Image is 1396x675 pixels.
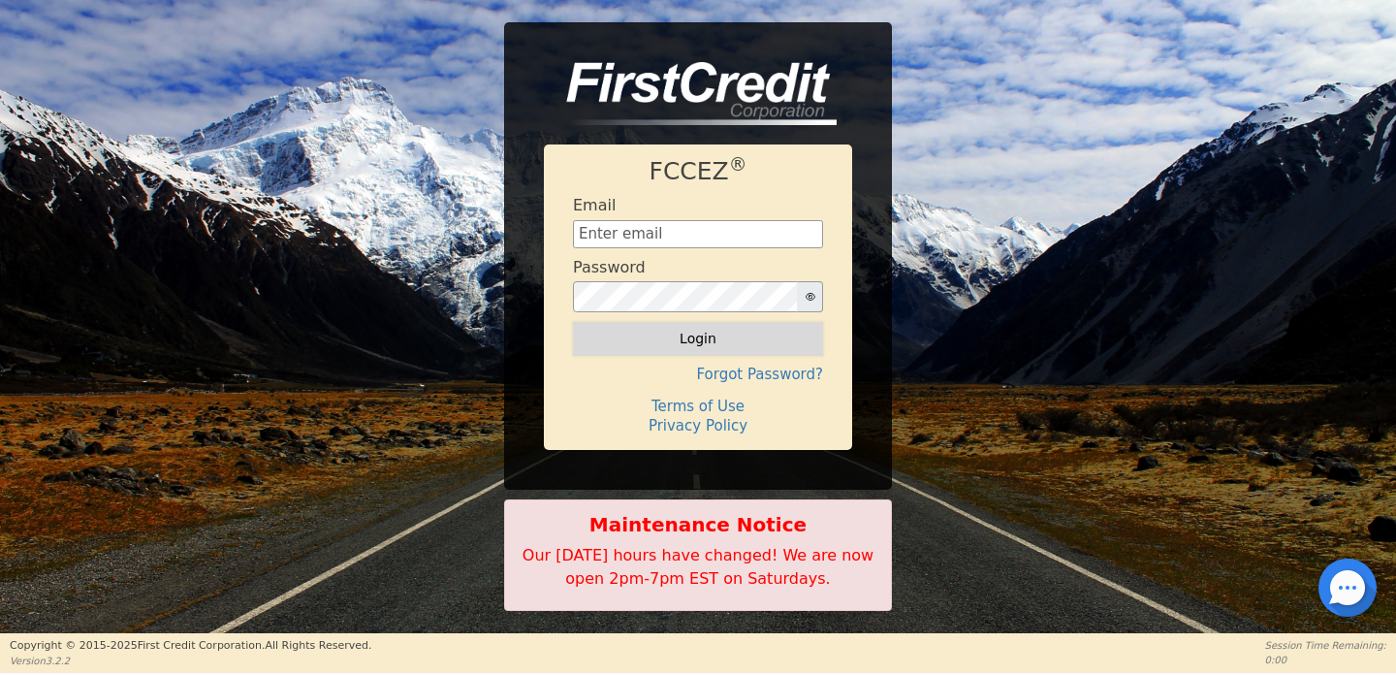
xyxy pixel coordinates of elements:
input: Enter email [573,220,823,249]
span: Our [DATE] hours have changed! We are now open 2pm-7pm EST on Saturdays. [523,546,873,588]
sup: ® [729,154,747,175]
h4: Password [573,258,646,276]
img: logo-CMu_cnol.png [544,62,837,126]
h1: FCCEZ [573,157,823,186]
h4: Terms of Use [573,398,823,415]
b: Maintenance Notice [515,510,881,539]
span: All Rights Reserved. [265,639,371,652]
input: password [573,281,798,312]
h4: Forgot Password? [573,366,823,383]
p: Session Time Remaining: [1265,638,1386,653]
h4: Privacy Policy [573,417,823,434]
h4: Email [573,196,616,214]
button: Login [573,322,823,355]
p: Version 3.2.2 [10,654,371,668]
p: Copyright © 2015- 2025 First Credit Corporation. [10,638,371,655]
p: 0:00 [1265,653,1386,667]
